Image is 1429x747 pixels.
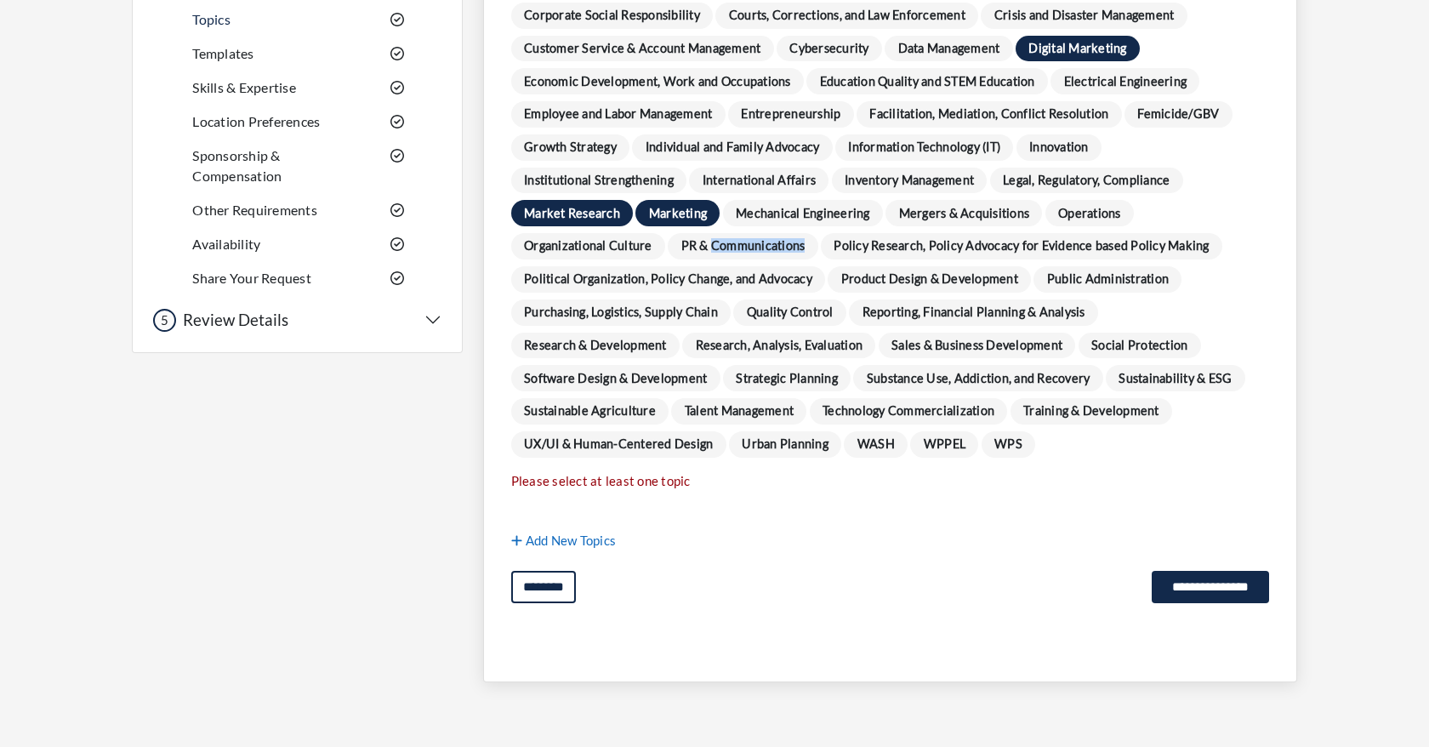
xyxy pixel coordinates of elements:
span: Cybersecurity [777,36,882,62]
span: PR & Communications [668,233,818,259]
span: Facilitation, Mediation, Conflict Resolution [857,101,1122,128]
h5: Review Details [176,311,288,330]
span: Public Administration [1033,266,1181,293]
span: Technology Commercialization [810,398,1008,425]
a: Skills & Expertise [192,79,296,95]
button: 5 Review Details [153,309,441,332]
span: Crisis and Disaster Management [981,3,1187,29]
span: Innovation [1016,134,1102,161]
span: Sustainable Agriculture [511,398,669,425]
span: Electrical Engineering [1050,68,1199,94]
span: Inventory Management [832,168,988,194]
span: Strategic Planning [723,365,851,391]
span: Digital Marketing [1016,36,1140,62]
span: Software Design & Development [511,365,720,391]
span: Organizational Culture [511,233,665,259]
span: Mergers & Acquisitions [885,200,1042,226]
span: Sustainability & ESG [1106,365,1245,391]
span: Research & Development [511,333,680,359]
span: Legal, Regulatory, Compliance [990,168,1183,194]
span: Economic Development, Work and Occupations [511,68,804,94]
span: Social Protection [1079,333,1201,359]
span: Political Organization, Policy Change, and Advocacy [511,266,826,293]
span: Institutional Strengthening [511,168,687,194]
span: WASH [844,431,908,458]
span: Research, Analysis, Evaluation [682,333,875,359]
span: Corporate Social Responsibility [511,3,714,29]
span: Courts, Corrections, and Law Enforcement [715,3,978,29]
span: Data Management [885,36,1013,62]
div: 5 [153,309,176,332]
span: Growth Strategy [511,134,630,161]
a: Location Preferences [192,113,320,129]
span: Customer Service & Account Management [511,36,774,62]
a: Sponsorship & Compensation [192,147,282,184]
a: Share Your Request [192,270,311,286]
span: Substance Use, Addiction, and Recovery [853,365,1102,391]
span: Market Research [511,200,634,226]
span: WPS [982,431,1036,458]
span: Sales & Business Development [879,333,1076,359]
span: Talent Management [671,398,806,425]
span: Mechanical Engineering [723,200,883,226]
span: International Affairs [689,168,828,194]
a: Add New Topics [511,533,617,548]
span: Product Design & Development [828,266,1031,293]
a: Other Requirements [192,202,317,218]
a: Topics [192,11,231,27]
span: Purchasing, Logistics, Supply Chain [511,299,732,326]
span: Marketing [635,200,720,226]
span: Reporting, Financial Planning & Analysis [849,299,1098,326]
span: Femicide/GBV [1124,101,1233,128]
span: Education Quality and STEM Education [806,68,1048,94]
span: Individual and Family Advocacy [632,134,832,161]
span: UX/UI & Human-Centered Design [511,431,726,458]
div: Please select at least one topic [511,471,1269,491]
span: WPPEL [910,431,978,458]
span: Urban Planning [729,431,841,458]
span: Quality Control [733,299,846,326]
span: Policy Research, Policy Advocacy for Evidence based Policy Making [821,233,1222,259]
span: Training & Development [1011,398,1172,425]
a: Availability [192,236,260,252]
span: Entrepreneurship [728,101,854,128]
span: Information Technology (IT) [835,134,1014,161]
a: Templates [192,45,253,61]
span: Employee and Labor Management [511,101,726,128]
span: Operations [1045,200,1134,226]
